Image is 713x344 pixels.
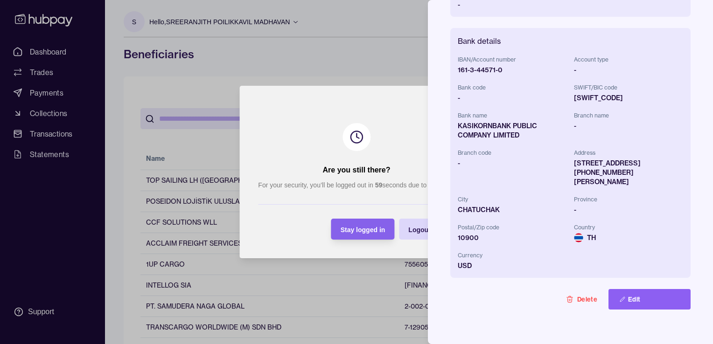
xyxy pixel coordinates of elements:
[574,110,683,121] span: Branch name
[574,54,683,65] span: Account type
[574,222,683,233] span: Country
[574,158,683,186] div: [STREET_ADDRESS][PHONE_NUMBER][PERSON_NAME]
[458,82,567,93] span: Bank code
[458,54,567,65] span: IBAN/Account number
[555,289,608,310] button: Delete
[608,289,691,310] button: Edit
[458,194,567,205] span: City
[574,93,683,103] div: [SWIFT_CODE]
[574,82,683,93] span: SWIFT/BIC code
[574,121,683,131] div: -
[458,261,567,270] div: USD
[458,222,567,233] span: Postal/Zip code
[458,65,567,75] div: 161-3-44571-0
[458,35,683,47] h2: Bank details
[574,147,683,158] span: Address
[458,110,567,121] span: Bank name
[458,205,567,214] div: CHATUCHAK
[574,65,683,75] div: -
[574,205,683,214] div: -
[458,158,567,168] div: -
[458,250,567,261] span: Currency
[458,147,567,158] span: Branch code
[458,121,567,140] div: KASIKORNBANK PUBLIC COMPANY LIMITED
[458,233,567,242] div: 10900
[574,194,683,205] span: Province
[574,233,683,242] span: TH
[458,93,567,103] div: -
